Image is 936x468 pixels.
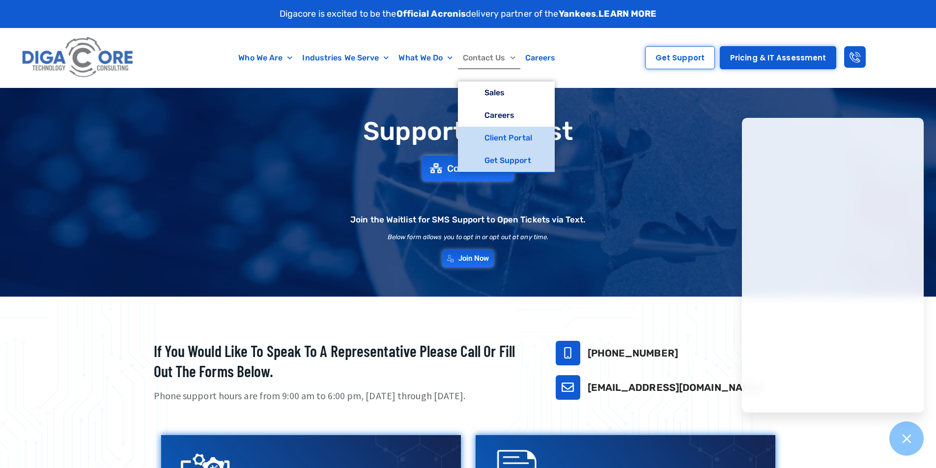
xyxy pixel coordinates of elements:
[233,47,297,69] a: Who We Are
[350,216,586,224] h2: Join the Waitlist for SMS Support to Open Tickets via Text.
[730,54,826,61] span: Pricing & IT Assessment
[458,47,520,69] a: Contact Us
[742,118,924,413] iframe: Chatgenie Messenger
[458,255,489,262] span: Join Now
[297,47,394,69] a: Industries We Serve
[19,33,137,83] img: Digacore logo 1
[129,117,807,145] h1: Support Request
[645,46,715,69] a: Get Support
[184,47,610,69] nav: Menu
[588,382,761,393] a: [EMAIL_ADDRESS][DOMAIN_NAME]
[154,341,531,382] h2: If you would like to speak to a representative please call or fill out the forms below.
[388,234,549,240] h2: Below form allows you to opt in or opt out at any time.
[720,46,836,69] a: Pricing & IT Assessment
[422,156,514,181] a: Connect Now
[458,82,555,173] ul: Contact Us
[394,47,457,69] a: What We Do
[397,8,466,19] strong: Official Acronis
[556,341,580,365] a: 732-646-5725
[588,347,678,359] a: [PHONE_NUMBER]
[458,127,555,149] a: Client Portal
[520,47,561,69] a: Careers
[447,164,506,173] span: Connect Now
[442,250,494,267] a: Join Now
[559,8,596,19] strong: Yankees
[458,82,555,104] a: Sales
[154,389,531,403] p: Phone support hours are from 9:00 am to 6:00 pm, [DATE] through [DATE].
[598,8,656,19] a: LEARN MORE
[458,104,555,127] a: Careers
[556,375,580,400] a: support@digacore.com
[458,149,555,172] a: Get Support
[280,7,657,21] p: Digacore is excited to be the delivery partner of the .
[655,54,705,61] span: Get Support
